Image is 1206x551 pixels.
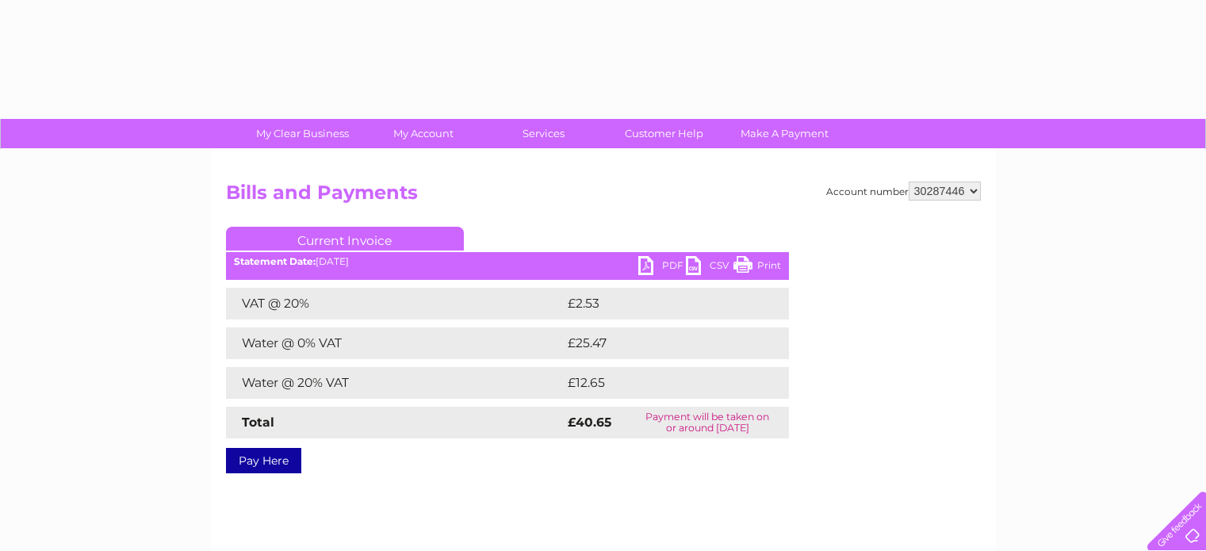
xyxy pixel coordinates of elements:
td: £25.47 [564,327,756,359]
div: Account number [826,182,981,201]
td: VAT @ 20% [226,288,564,320]
a: Current Invoice [226,227,464,251]
td: Water @ 0% VAT [226,327,564,359]
a: My Clear Business [237,119,368,148]
td: £12.65 [564,367,756,399]
h2: Bills and Payments [226,182,981,212]
td: Water @ 20% VAT [226,367,564,399]
a: CSV [686,256,733,279]
a: My Account [358,119,488,148]
a: Services [478,119,609,148]
a: Print [733,256,781,279]
div: [DATE] [226,256,789,267]
a: Pay Here [226,448,301,473]
strong: £40.65 [568,415,611,430]
a: Customer Help [599,119,729,148]
strong: Total [242,415,274,430]
a: Make A Payment [719,119,850,148]
a: PDF [638,256,686,279]
b: Statement Date: [234,255,316,267]
td: £2.53 [564,288,752,320]
td: Payment will be taken on or around [DATE] [626,407,788,438]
